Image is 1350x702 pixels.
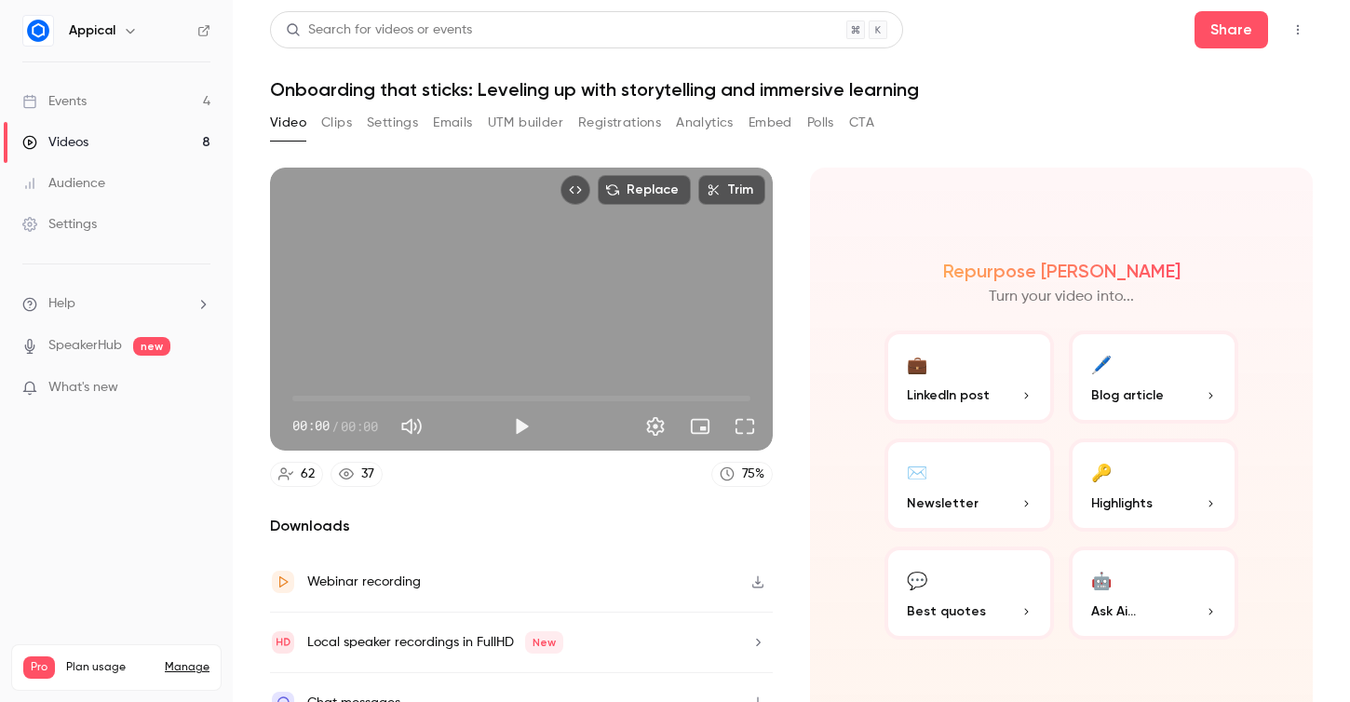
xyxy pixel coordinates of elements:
iframe: Noticeable Trigger [188,380,210,397]
span: Blog article [1091,385,1164,405]
div: 🤖 [1091,565,1112,594]
a: 75% [711,462,773,487]
button: Turn on miniplayer [682,408,719,445]
div: Settings [22,215,97,234]
div: Local speaker recordings in FullHD [307,631,563,654]
div: Search for videos or events [286,20,472,40]
button: Analytics [676,108,734,138]
button: Settings [367,108,418,138]
button: Polls [807,108,834,138]
span: Ask Ai... [1091,601,1136,621]
span: Highlights [1091,493,1153,513]
button: Play [503,408,540,445]
button: Trim [698,175,765,205]
div: 🔑 [1091,457,1112,486]
h2: Downloads [270,515,773,537]
div: 🖊️ [1091,349,1112,378]
button: 💬Best quotes [884,547,1054,640]
button: 🔑Highlights [1069,439,1238,532]
button: Registrations [578,108,661,138]
span: new [133,337,170,356]
div: 37 [361,465,374,484]
div: 💼 [907,349,927,378]
button: Video [270,108,306,138]
button: 🖊️Blog article [1069,331,1238,424]
div: Webinar recording [307,571,421,593]
a: SpeakerHub [48,336,122,356]
button: Top Bar Actions [1283,15,1313,45]
div: 💬 [907,565,927,594]
button: Clips [321,108,352,138]
span: Newsletter [907,493,979,513]
span: 00:00 [341,416,378,436]
a: Manage [165,660,209,675]
button: Embed video [560,175,590,205]
span: / [331,416,339,436]
span: What's new [48,378,118,398]
img: Appical [23,16,53,46]
span: New [525,631,563,654]
button: UTM builder [488,108,563,138]
button: 💼LinkedIn post [884,331,1054,424]
button: Share [1195,11,1268,48]
li: help-dropdown-opener [22,294,210,314]
span: Help [48,294,75,314]
span: 00:00 [292,416,330,436]
button: Embed [749,108,792,138]
h1: Onboarding that sticks: Leveling up with storytelling and immersive learning [270,78,1313,101]
span: Pro [23,656,55,679]
h6: Appical [69,21,115,40]
button: CTA [849,108,874,138]
span: LinkedIn post [907,385,990,405]
button: Mute [393,408,430,445]
button: Replace [598,175,691,205]
div: 62 [301,465,315,484]
span: Plan usage [66,660,154,675]
h2: Repurpose [PERSON_NAME] [943,260,1181,282]
div: Videos [22,133,88,152]
div: Audience [22,174,105,193]
a: 37 [331,462,383,487]
div: ✉️ [907,457,927,486]
button: Emails [433,108,472,138]
div: 75 % [742,465,764,484]
div: Events [22,92,87,111]
a: 62 [270,462,323,487]
span: Best quotes [907,601,986,621]
p: Turn your video into... [989,286,1134,308]
button: Settings [637,408,674,445]
button: Full screen [726,408,763,445]
div: 00:00 [292,416,378,436]
button: 🤖Ask Ai... [1069,547,1238,640]
button: ✉️Newsletter [884,439,1054,532]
